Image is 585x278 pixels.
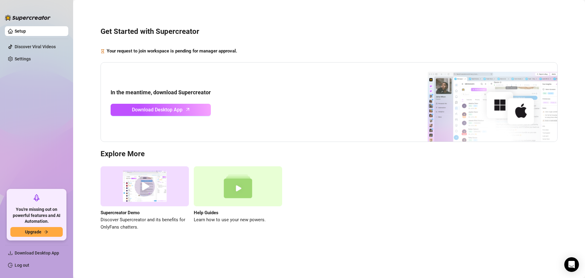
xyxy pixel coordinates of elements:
[184,106,191,113] span: arrow-up
[194,210,218,215] strong: Help Guides
[44,230,48,234] span: arrow-right
[15,56,31,61] a: Settings
[101,166,189,231] a: Supercreator DemoDiscover Supercreator and its benefits for OnlyFans chatters.
[405,63,557,142] img: download app
[33,194,40,201] span: rocket
[15,44,56,49] a: Discover Viral Videos
[111,104,211,116] a: Download Desktop Apparrow-up
[15,263,29,268] a: Log out
[132,106,183,114] span: Download Desktop App
[194,166,282,206] img: help guides
[101,166,189,206] img: supercreator demo
[10,227,63,237] button: Upgradearrow-right
[107,48,237,54] strong: Your request to join workspace is pending for manager approval.
[5,15,51,21] img: logo-BBDzfeDw.svg
[15,29,26,34] a: Setup
[564,257,579,272] div: Open Intercom Messenger
[101,210,140,215] strong: Supercreator Demo
[8,251,13,255] span: download
[25,229,41,234] span: Upgrade
[101,27,558,37] h3: Get Started with Supercreator
[101,216,189,231] span: Discover Supercreator and its benefits for OnlyFans chatters.
[15,251,59,255] span: Download Desktop App
[194,166,282,231] a: Help GuidesLearn how to use your new powers.
[101,48,105,55] span: hourglass
[194,216,282,224] span: Learn how to use your new powers.
[101,149,558,159] h3: Explore More
[10,207,63,225] span: You're missing out on powerful features and AI Automation.
[111,89,211,96] strong: In the meantime, download Supercreator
